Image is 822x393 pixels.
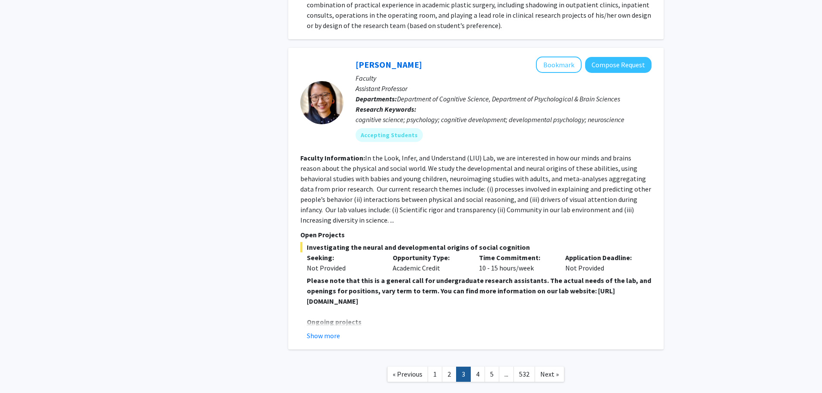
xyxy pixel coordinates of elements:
a: 2 [442,367,457,382]
u: Ongoing projects [307,318,362,326]
p: Faculty [356,73,652,83]
b: Departments: [356,94,397,103]
a: Next [535,367,564,382]
button: Show more [307,330,340,341]
p: Assistant Professor [356,83,652,94]
fg-read-more: In the Look, Infer, and Understand (LIU) Lab, we are interested in how our minds and brains reaso... [300,154,651,224]
p: Time Commitment: [479,252,552,263]
p: Application Deadline: [565,252,639,263]
span: ... [504,370,508,378]
a: 5 [485,367,499,382]
b: Faculty Information: [300,154,365,162]
button: Add Shari Liu to Bookmarks [536,57,582,73]
a: 3 [456,367,471,382]
span: Department of Cognitive Science, Department of Psychological & Brain Sciences [397,94,620,103]
p: Opportunity Type: [393,252,466,263]
div: Not Provided [307,263,380,273]
div: Academic Credit [386,252,472,273]
a: [PERSON_NAME] [356,59,422,70]
span: Next » [540,370,559,378]
a: Previous [387,367,428,382]
b: Research Keywords: [356,105,416,113]
div: cognitive science; psychology; cognitive development; developmental psychology; neuroscience [356,114,652,125]
button: Compose Request to Shari Liu [585,57,652,73]
mat-chip: Accepting Students [356,128,423,142]
span: Investigating the neural and developmental origins of social cognition [300,242,652,252]
a: 1 [428,367,442,382]
div: Not Provided [559,252,645,273]
p: Open Projects [300,230,652,240]
a: 532 [513,367,535,382]
div: 10 - 15 hours/week [472,252,559,273]
p: Seeking: [307,252,380,263]
a: 4 [470,367,485,382]
nav: Page navigation [288,358,664,393]
iframe: Chat [6,354,37,387]
strong: Please note that this is a general call for undergraduate research assistants. The actual needs o... [307,276,651,305]
span: « Previous [393,370,422,378]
